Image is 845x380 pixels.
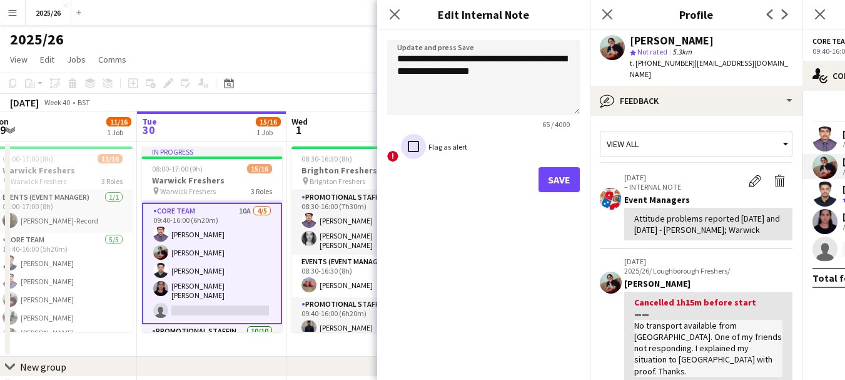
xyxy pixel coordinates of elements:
div: 1 Job [256,128,280,137]
span: 15/16 [247,164,272,173]
div: 1 Job [107,128,131,137]
h3: Brighton Freshers [291,165,432,176]
div: Attitude problems reported [DATE] and [DATE] - [PERSON_NAME]; Warwick [634,213,782,235]
span: 3 Roles [251,187,272,196]
span: Warwick Freshers [160,187,216,196]
p: 2025/26/ Loughborough Freshers/ [624,266,792,275]
h3: Edit Internal Note [377,6,590,23]
div: New group [20,361,66,373]
span: 11/16 [98,154,123,163]
p: [DATE] [624,173,742,182]
app-card-role: Core Team10A4/509:40-16:00 (6h20m)[PERSON_NAME][PERSON_NAME][PERSON_NAME][PERSON_NAME] [PERSON_NAME] [142,203,282,324]
h3: Warwick Freshers [142,175,282,186]
span: Not rated [637,47,667,56]
app-card-role: Promotional Staffing (Team Leader)2/208:30-16:00 (7h30m)[PERSON_NAME][PERSON_NAME] [PERSON_NAME] [291,190,432,255]
label: Flag as alert [426,142,467,151]
div: [DATE] [10,96,39,109]
div: Feedback [590,86,802,116]
div: [PERSON_NAME] [624,278,792,289]
span: | [EMAIL_ADDRESS][DOMAIN_NAME] [630,58,788,79]
span: ! [387,151,398,162]
span: 65 / 4000 [532,120,580,129]
span: Wed [291,116,308,127]
span: 5.3km [670,47,694,56]
div: Cancelled 1h15m before start [634,297,782,319]
app-job-card: 08:30-16:30 (8h)24/27Brighton Freshers Brighton Freshers4 RolesPromotional Staffing (Team Leader)... [291,146,432,332]
a: Jobs [62,51,91,68]
span: Warwick Freshers [11,177,66,186]
span: Tue [142,116,157,127]
a: Edit [35,51,59,68]
span: 08:30-16:30 (8h) [301,154,352,163]
a: View [5,51,33,68]
span: View [10,54,28,65]
span: Week 40 [41,98,73,107]
h1: 2025/26 [10,30,64,49]
div: No transport available from [GEOGRAPHIC_DATA]. One of my friends not responding. I explained my s... [634,320,782,377]
h3: Profile [590,6,802,23]
span: 1 [290,123,308,137]
div: [PERSON_NAME] [630,35,714,46]
button: Save [539,167,580,192]
div: Event Managers [624,194,792,205]
div: In progress [142,146,282,157]
span: 11/16 [106,117,131,126]
span: 30 [140,123,157,137]
span: t. [PHONE_NUMBER] [630,58,695,68]
p: – INTERNAL NOTE [624,182,742,192]
button: 2025/26 [26,1,71,25]
a: Comms [93,51,131,68]
span: Edit [40,54,54,65]
span: View all [607,138,639,150]
span: Comms [98,54,126,65]
p: [DATE] [624,257,792,266]
span: 09:00-17:00 (8h) [3,154,53,163]
span: 15/16 [256,117,281,126]
span: Jobs [67,54,86,65]
span: 3 Roles [101,177,123,186]
app-card-role: Events (Event Manager)1/108:30-16:30 (8h)[PERSON_NAME] [291,255,432,297]
div: BST [78,98,90,107]
span: 08:00-17:00 (9h) [152,164,203,173]
app-job-card: In progress08:00-17:00 (9h)15/16Warwick Freshers Warwick Freshers3 RolesEvents (Event Manager)1/1... [142,146,282,332]
span: Brighton Freshers [310,177,365,186]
